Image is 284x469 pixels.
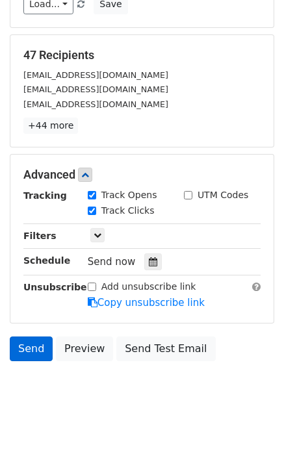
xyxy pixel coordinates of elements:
[23,282,87,292] strong: Unsubscribe
[23,255,70,266] strong: Schedule
[101,280,196,294] label: Add unsubscribe link
[23,231,57,241] strong: Filters
[88,256,136,268] span: Send now
[56,336,113,361] a: Preview
[23,168,261,182] h5: Advanced
[23,190,67,201] strong: Tracking
[23,84,168,94] small: [EMAIL_ADDRESS][DOMAIN_NAME]
[101,204,155,218] label: Track Clicks
[198,188,248,202] label: UTM Codes
[88,297,205,309] a: Copy unsubscribe link
[23,70,168,80] small: [EMAIL_ADDRESS][DOMAIN_NAME]
[10,336,53,361] a: Send
[23,99,168,109] small: [EMAIL_ADDRESS][DOMAIN_NAME]
[219,407,284,469] iframe: Chat Widget
[101,188,157,202] label: Track Opens
[23,48,261,62] h5: 47 Recipients
[116,336,215,361] a: Send Test Email
[23,118,78,134] a: +44 more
